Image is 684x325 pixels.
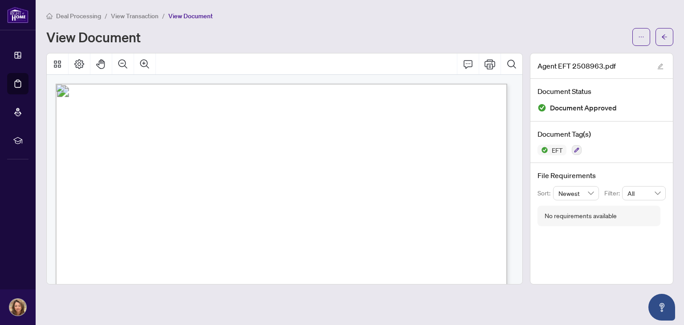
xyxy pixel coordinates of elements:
[648,294,675,321] button: Open asap
[537,86,666,97] h4: Document Status
[537,129,666,139] h4: Document Tag(s)
[627,187,660,200] span: All
[638,34,644,40] span: ellipsis
[7,7,28,23] img: logo
[537,145,548,155] img: Status Icon
[168,12,213,20] span: View Document
[550,102,617,114] span: Document Approved
[56,12,101,20] span: Deal Processing
[537,170,666,181] h4: File Requirements
[537,188,553,198] p: Sort:
[9,299,26,316] img: Profile Icon
[46,30,141,44] h1: View Document
[545,211,617,221] div: No requirements available
[162,11,165,21] li: /
[105,11,107,21] li: /
[537,103,546,112] img: Document Status
[537,61,616,71] span: Agent EFT 2508963.pdf
[604,188,622,198] p: Filter:
[558,187,594,200] span: Newest
[657,63,664,69] span: edit
[111,12,159,20] span: View Transaction
[46,13,53,19] span: home
[548,147,566,153] span: EFT
[661,34,668,40] span: arrow-left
